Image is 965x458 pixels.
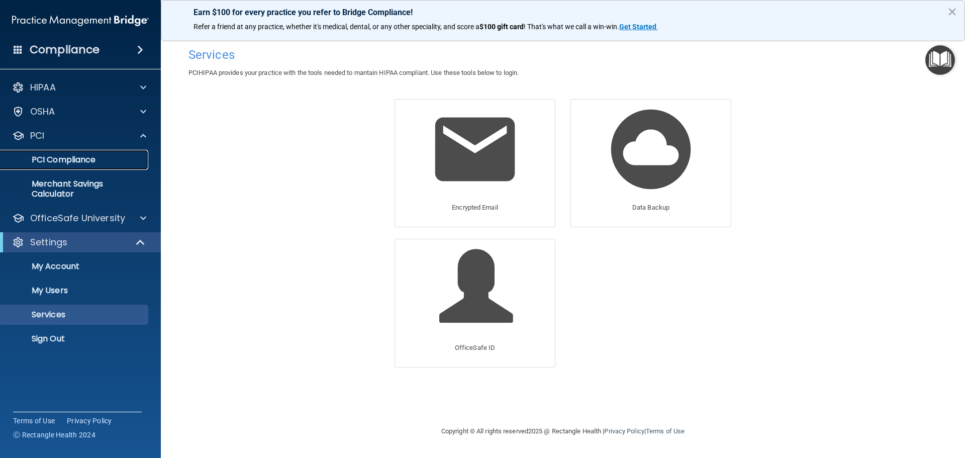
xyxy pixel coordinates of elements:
p: Sign Out [7,334,144,344]
span: Ⓒ Rectangle Health 2024 [13,430,95,440]
p: Earn $100 for every practice you refer to Bridge Compliance! [194,8,932,17]
a: PCI [12,130,146,142]
img: Data Backup [603,102,699,197]
button: Open Resource Center [925,45,955,75]
div: Copyright © All rights reserved 2025 @ Rectangle Health | | [379,415,746,447]
p: Settings [30,236,67,248]
p: Encrypted Email [452,202,498,214]
a: Settings [12,236,146,248]
p: Services [7,310,144,320]
p: PCI Compliance [7,155,144,165]
a: OSHA [12,106,146,118]
p: My Account [7,261,144,271]
a: Terms of Use [13,416,55,426]
a: OfficeSafe University [12,212,146,224]
p: My Users [7,286,144,296]
a: Privacy Policy [67,416,112,426]
span: PCIHIPAA provides your practice with the tools needed to mantain HIPAA compliant. Use these tools... [188,69,519,76]
a: OfficeSafe ID [395,239,555,367]
a: Get Started [619,23,658,31]
a: HIPAA [12,81,146,94]
img: PMB logo [12,11,149,31]
img: Encrypted Email [427,102,523,197]
a: Privacy Policy [604,427,644,435]
p: Merchant Savings Calculator [7,179,144,199]
p: HIPAA [30,81,56,94]
h4: Services [188,48,937,61]
span: Refer a friend at any practice, whether it's medical, dental, or any other speciality, and score a [194,23,479,31]
a: Data Backup Data Backup [570,99,731,227]
strong: Get Started [619,23,656,31]
p: PCI [30,130,44,142]
a: Encrypted Email Encrypted Email [395,99,555,227]
span: ! That's what we call a win-win. [524,23,619,31]
p: OfficeSafe ID [455,342,495,354]
strong: $100 gift card [479,23,524,31]
h4: Compliance [30,43,100,57]
button: Close [947,4,957,20]
p: OfficeSafe University [30,212,125,224]
p: Data Backup [632,202,669,214]
a: Terms of Use [646,427,685,435]
p: OSHA [30,106,55,118]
